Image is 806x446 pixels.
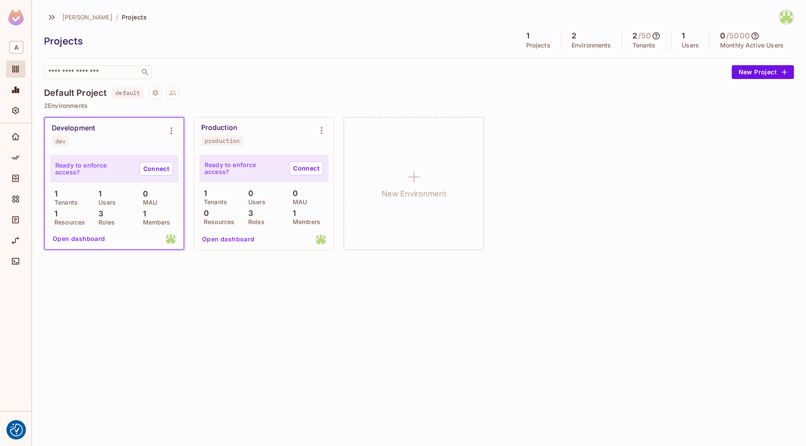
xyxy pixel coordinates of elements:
h5: / 50 [638,32,651,40]
div: dev [55,138,66,145]
h5: / 5000 [726,32,750,40]
h5: 1 [682,32,685,40]
img: SReyMgAAAABJRU5ErkJggg== [8,9,24,25]
img: Revisit consent button [10,424,23,437]
p: 1 [50,209,57,218]
span: Projects [122,13,147,21]
p: 0 [288,189,298,198]
div: Connect [6,253,25,270]
p: Ready to enforce access? [205,161,282,175]
div: Elements [6,190,25,208]
p: Members [139,219,171,226]
p: Ready to enforce access? [55,162,133,176]
p: 0 [199,209,209,218]
h5: 1 [526,32,529,40]
p: 3 [94,209,103,218]
div: Development [52,124,95,133]
img: alexnigl@gmail.com [316,234,326,245]
div: Policy [6,149,25,166]
button: Open dashboard [199,232,258,246]
p: 1 [50,190,57,198]
h5: 2 [572,32,576,40]
span: Project settings [149,90,162,98]
p: MAU [139,199,157,206]
p: Users [244,199,266,206]
button: Environment settings [313,122,330,139]
img: Alexander Nigl [779,10,793,24]
div: URL Mapping [6,232,25,249]
h5: 2 [632,32,637,40]
a: Connect [289,161,323,175]
p: 3 [244,209,253,218]
p: Roles [244,218,265,225]
p: 1 [94,190,101,198]
button: New Project [732,65,794,79]
div: Audit Log [6,211,25,228]
p: 2 Environments [44,102,794,109]
div: Workspace: Alexander [6,38,25,57]
h1: New Environment [382,187,446,200]
div: production [205,137,240,144]
button: Environment settings [163,122,180,139]
p: MAU [288,199,307,206]
p: Environments [572,42,611,49]
p: 0 [244,189,253,198]
p: Users [682,42,699,49]
span: A [9,41,23,54]
p: Resources [50,219,85,226]
div: Monitoring [6,81,25,98]
p: Monthly Active Users [720,42,784,49]
h4: Default Project [44,88,107,98]
p: Tenants [632,42,656,49]
span: [PERSON_NAME] [62,13,113,21]
p: 0 [139,190,148,198]
button: Open dashboard [49,232,109,246]
p: Tenants [50,199,78,206]
div: Directory [6,170,25,187]
div: Settings [6,102,25,119]
img: alexnigl@gmail.com [165,234,176,244]
p: Tenants [199,199,227,206]
div: Production [201,123,237,132]
p: 1 [288,209,296,218]
p: 1 [199,189,207,198]
li: / [116,13,118,21]
p: Users [94,199,116,206]
h5: 0 [720,32,725,40]
button: Consent Preferences [10,424,23,437]
p: Projects [526,42,550,49]
span: default [112,87,143,98]
p: Members [288,218,320,225]
div: Home [6,128,25,146]
p: Roles [94,219,115,226]
p: Resources [199,218,234,225]
div: Projects [6,60,25,78]
div: Projects [44,35,512,47]
a: Connect [139,162,173,176]
div: Help & Updates [6,418,25,436]
p: 1 [139,209,146,218]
